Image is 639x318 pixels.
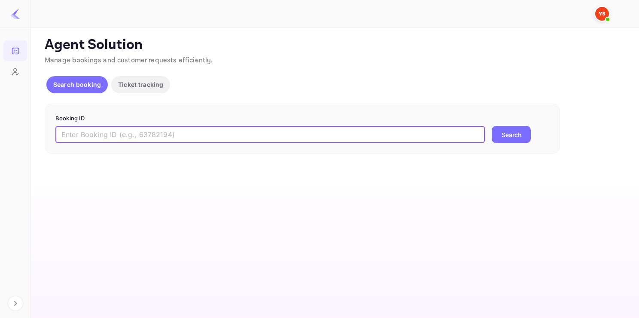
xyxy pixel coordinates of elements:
[53,80,101,89] p: Search booking
[55,126,485,143] input: Enter Booking ID (e.g., 63782194)
[45,37,624,54] p: Agent Solution
[595,7,609,21] img: Yandex Support
[3,61,27,81] a: Customers
[118,80,163,89] p: Ticket tracking
[10,9,21,19] img: LiteAPI
[45,56,213,65] span: Manage bookings and customer requests efficiently.
[8,296,23,311] button: Expand navigation
[55,114,549,123] p: Booking ID
[3,40,27,60] a: Bookings
[492,126,531,143] button: Search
